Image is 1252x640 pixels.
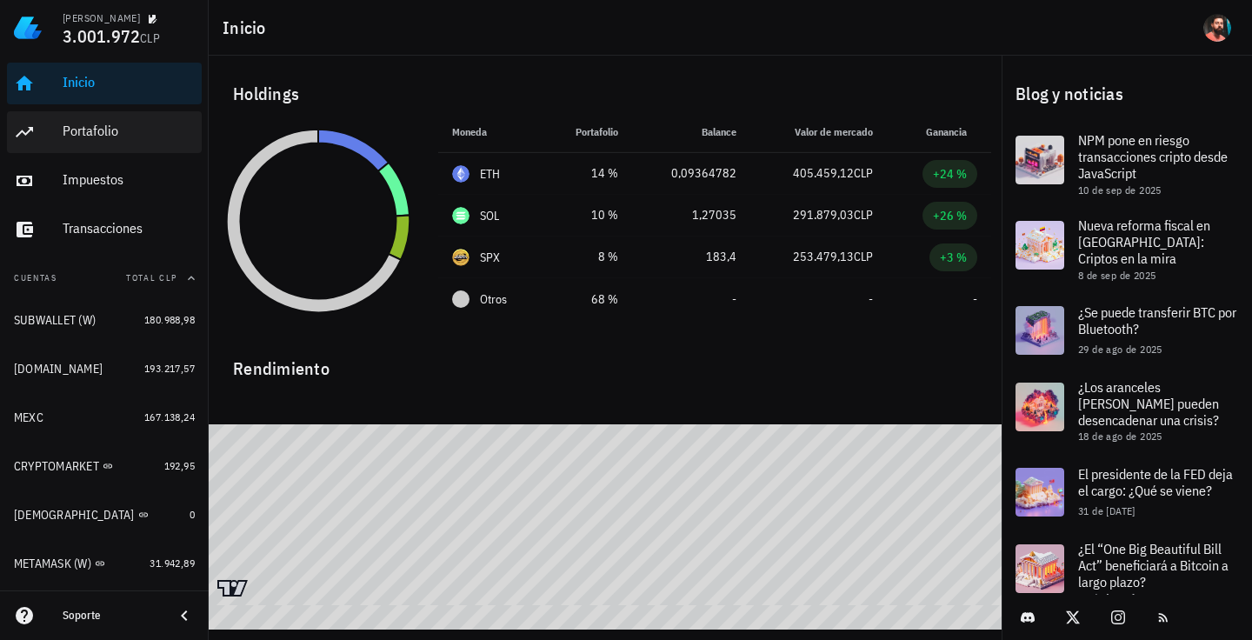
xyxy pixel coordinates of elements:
a: Charting by TradingView [217,580,248,597]
span: 193.217,57 [144,362,195,375]
a: MEXC 167.138,24 [7,397,202,438]
div: Rendimiento [219,341,991,383]
th: Balance [632,111,750,153]
span: CLP [854,249,873,264]
div: 0,09364782 [646,164,736,183]
h1: Inicio [223,14,273,42]
th: Moneda [438,111,543,153]
span: 405.459,12 [793,165,854,181]
a: METAMASK (W) 31.942,89 [7,543,202,584]
a: Impuestos [7,160,202,202]
div: SPX-icon [452,249,469,266]
span: 31 de [DATE] [1078,504,1135,517]
div: Inicio [63,74,195,90]
a: ¿Se puede transferir BTC por Bluetooth? 29 de ago de 2025 [1002,292,1252,369]
a: [DOMAIN_NAME] 193.217,57 [7,348,202,390]
div: Impuestos [63,171,195,188]
span: El presidente de la FED deja el cargo: ¿Qué se viene? [1078,465,1233,499]
div: +3 % [940,249,967,266]
div: ETH [480,165,501,183]
div: Soporte [63,609,160,623]
div: ETH-icon [452,165,469,183]
a: Portafolio [7,111,202,153]
a: Nueva reforma fiscal en [GEOGRAPHIC_DATA]: Criptos en la mira 8 de sep de 2025 [1002,207,1252,292]
div: 183,4 [646,248,736,266]
div: METAMASK (W) [14,557,91,571]
span: 29 de ago de 2025 [1078,343,1162,356]
span: 18 de ago de 2025 [1078,430,1162,443]
span: CLP [140,30,160,46]
span: 10 de sep de 2025 [1078,183,1162,197]
span: 31.942,89 [150,557,195,570]
span: - [869,291,873,307]
div: Blog y noticias [1002,66,1252,122]
span: 180.988,98 [144,313,195,326]
a: El presidente de la FED deja el cargo: ¿Qué se viene? 31 de [DATE] [1002,454,1252,530]
span: ¿Los aranceles [PERSON_NAME] pueden desencadenar una crisis? [1078,378,1219,429]
div: [DOMAIN_NAME] [14,362,103,377]
span: Ganancia [926,125,977,138]
a: ¿El “One Big Beautiful Bill Act” beneficiará a Bitcoin a largo plazo? 15 de [DATE] [1002,530,1252,616]
span: 8 de sep de 2025 [1078,269,1155,282]
div: Portafolio [63,123,195,139]
a: SUBWALLET (W) 180.988,98 [7,299,202,341]
th: Valor de mercado [750,111,887,153]
button: CuentasTotal CLP [7,257,202,299]
div: +26 % [933,207,967,224]
span: NPM pone en riesgo transacciones cripto desde JavaScript [1078,131,1228,182]
div: SOL-icon [452,207,469,224]
img: LedgiFi [14,14,42,42]
div: Transacciones [63,220,195,237]
span: Total CLP [126,272,177,283]
span: ¿Se puede transferir BTC por Bluetooth? [1078,303,1236,337]
span: 291.879,03 [793,207,854,223]
span: 167.138,24 [144,410,195,423]
div: +24 % [933,165,967,183]
th: Portafolio [543,111,632,153]
a: NPM pone en riesgo transacciones cripto desde JavaScript 10 de sep de 2025 [1002,122,1252,207]
a: Inicio [7,63,202,104]
div: 8 % [556,248,618,266]
div: SUBWALLET (W) [14,313,96,328]
span: Otros [480,290,507,309]
div: SPX [480,249,501,266]
a: ¿Los aranceles [PERSON_NAME] pueden desencadenar una crisis? 18 de ago de 2025 [1002,369,1252,454]
div: 1,27035 [646,206,736,224]
span: 192,95 [164,459,195,472]
span: 0 [190,508,195,521]
span: CLP [854,207,873,223]
span: Nueva reforma fiscal en [GEOGRAPHIC_DATA]: Criptos en la mira [1078,217,1210,267]
div: 10 % [556,206,618,224]
span: - [732,291,736,307]
div: avatar [1203,14,1231,42]
a: [DEMOGRAPHIC_DATA] 0 [7,494,202,536]
div: Holdings [219,66,991,122]
div: SOL [480,207,500,224]
span: 253.479,13 [793,249,854,264]
span: 3.001.972 [63,24,140,48]
a: CRYPTOMARKET 192,95 [7,445,202,487]
span: - [973,291,977,307]
div: [DEMOGRAPHIC_DATA] [14,508,135,523]
div: MEXC [14,410,43,425]
span: ¿El “One Big Beautiful Bill Act” beneficiará a Bitcoin a largo plazo? [1078,540,1229,590]
div: [PERSON_NAME] [63,11,140,25]
div: 14 % [556,164,618,183]
div: CRYPTOMARKET [14,459,99,474]
span: CLP [854,165,873,181]
div: 68 % [556,290,618,309]
a: Transacciones [7,209,202,250]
